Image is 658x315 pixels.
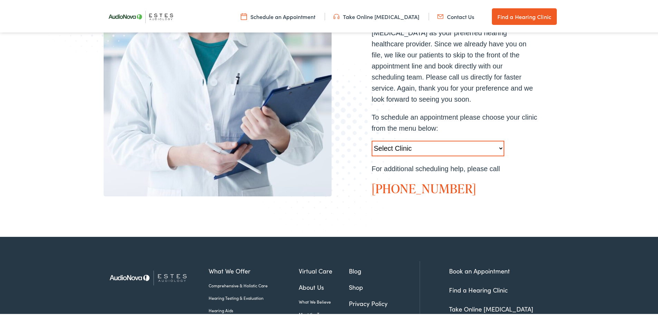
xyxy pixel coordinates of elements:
[209,265,299,274] a: What We Offer
[437,11,474,19] a: Contact Us
[209,294,299,300] a: Hearing Testing & Evaluation
[299,281,349,290] a: About Us
[437,11,444,19] img: utility icon
[349,297,420,307] a: Privacy Policy
[209,306,299,312] a: Hearing Aids
[449,284,508,293] a: Find a Hearing Clinic
[333,11,340,19] img: utility icon
[241,11,247,19] img: utility icon
[299,265,349,274] a: Virtual Care
[372,162,537,173] p: For additional scheduling help, please call
[241,11,315,19] a: Schedule an Appointment
[372,178,476,196] a: [PHONE_NUMBER]
[372,110,537,132] p: To schedule an appointment please choose your clinic from the menu below:
[209,281,299,287] a: Comprehensive & Holistic Care
[449,265,510,274] a: Book an Appointment
[349,265,420,274] a: Blog
[240,56,423,244] img: Bottom portion of a graphic image with a halftone pattern, adding to the site's aesthetic appeal.
[299,297,349,304] a: What We Believe
[349,281,420,290] a: Shop
[333,11,419,19] a: Take Online [MEDICAL_DATA]
[104,260,199,293] img: Estes Audiology
[372,15,537,103] p: Thank you for choosing [PERSON_NAME] [MEDICAL_DATA] as your preferred hearing healthcare provider...
[449,303,533,312] a: Take Online [MEDICAL_DATA]
[492,7,557,24] a: Find a Hearing Clinic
